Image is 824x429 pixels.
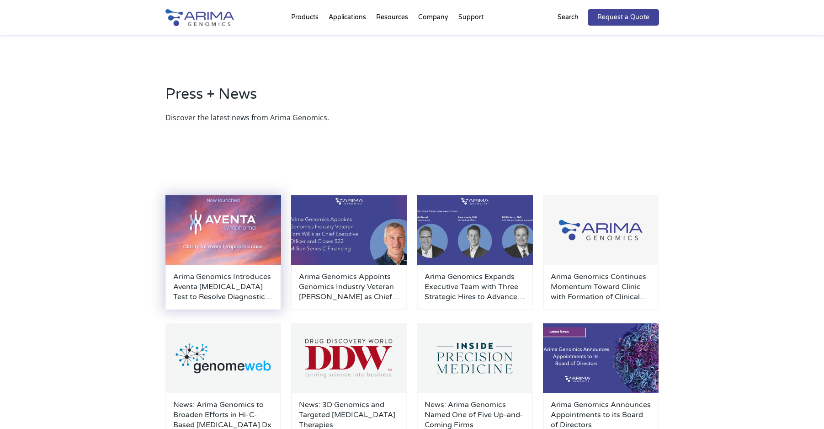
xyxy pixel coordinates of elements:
[173,272,274,302] a: Arima Genomics Introduces Aventa [MEDICAL_DATA] Test to Resolve Diagnostic Uncertainty in B- and ...
[543,323,659,393] img: Board-members-500x300.jpg
[551,272,651,302] a: Arima Genomics Continues Momentum Toward Clinic with Formation of Clinical Advisory Board
[291,323,407,393] img: Drug-Discovery-World_Logo-500x300.png
[291,195,407,265] img: Personnel-Announcement-LinkedIn-Carousel-22025-1-500x300.jpg
[417,195,533,265] img: Personnel-Announcement-LinkedIn-Carousel-22025-500x300.png
[299,272,399,302] a: Arima Genomics Appoints Genomics Industry Veteran [PERSON_NAME] as Chief Executive Officer and Cl...
[543,195,659,265] img: Group-929-500x300.jpg
[425,272,525,302] a: Arima Genomics Expands Executive Team with Three Strategic Hires to Advance Clinical Applications...
[165,9,234,26] img: Arima-Genomics-logo
[165,112,659,123] p: Discover the latest news from Arima Genomics.
[165,84,659,112] h2: Press + News
[165,323,282,393] img: GenomeWeb_Press-Release_Logo-500x300.png
[558,11,579,23] p: Search
[588,9,659,26] a: Request a Quote
[417,323,533,393] img: Inside-Precision-Medicine_Logo-500x300.png
[165,195,282,265] img: AventaLymphoma-500x300.jpg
